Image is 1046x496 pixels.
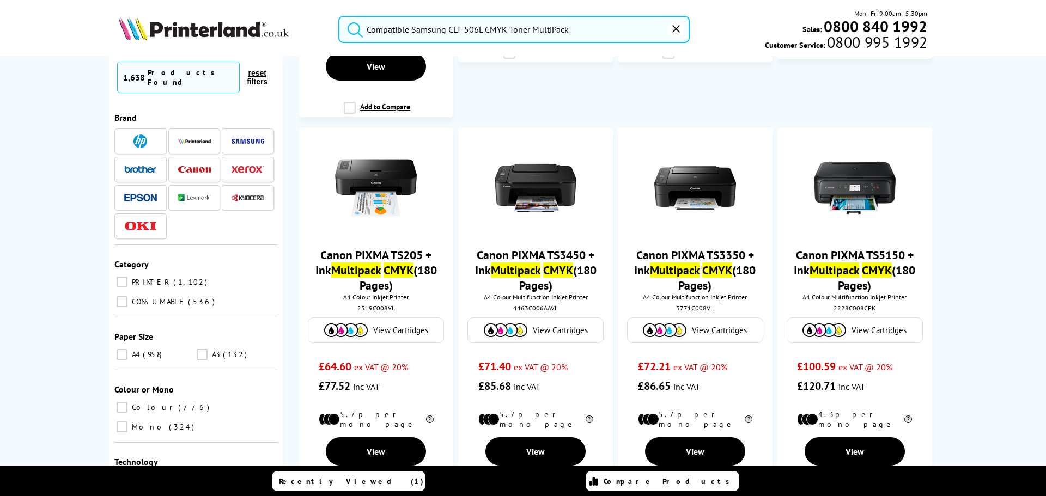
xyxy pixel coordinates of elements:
span: A4 [129,350,142,359]
a: View [645,437,745,466]
input: Colour 776 [117,402,127,413]
span: View [367,61,385,72]
mark: Multipack [650,262,700,278]
span: A4 Colour Multifunction Inkjet Printer [783,293,926,301]
span: inc VAT [514,381,540,392]
mark: Multipack [331,262,381,278]
img: Samsung [232,139,264,144]
span: Paper Size [114,331,153,342]
img: Canon-PIXMA-TS205-Front-Print-Small.jpg [335,147,417,229]
img: Epson [124,194,157,202]
label: Add to Compare [344,102,410,123]
span: ex VAT @ 20% [354,362,408,372]
a: Printerland Logo [119,16,325,42]
a: View Cartridges [633,323,757,337]
img: Kyocera [232,194,264,202]
span: A4 Colour Inkjet Printer [305,293,448,301]
li: 5.7p per mono page [319,409,434,429]
span: Compare Products [604,476,735,486]
label: Add to Compare [503,47,570,68]
span: A3 [209,350,222,359]
input: PRINTER 1,102 [117,277,127,287]
span: 1,638 [123,72,145,83]
img: OKI [124,222,157,231]
span: ex VAT @ 20% [838,362,892,372]
input: A4 958 [117,349,127,360]
span: Colour or Mono [114,384,174,395]
a: View Cartridges [473,323,598,337]
span: View [526,446,545,457]
span: View [367,446,385,457]
mark: CMYK [543,262,573,278]
a: View Cartridges [314,323,438,337]
span: 536 [188,297,217,307]
img: Cartridges [643,323,686,337]
span: Brand [114,112,137,123]
span: £86.65 [638,379,671,393]
img: Cartridges [484,323,527,337]
span: Sales: [802,24,822,34]
span: £72.21 [638,359,671,373]
input: A3 132 [197,349,208,360]
img: Cartridges [324,323,368,337]
label: Add to Compare [662,47,729,68]
div: Products Found [148,68,234,87]
a: View [805,437,905,466]
span: inc VAT [353,381,380,392]
span: 1,102 [173,277,210,287]
a: View [326,437,426,466]
span: View Cartridges [533,325,588,335]
img: Brother [124,166,157,173]
mark: CMYK [384,262,413,278]
span: Technology [114,456,158,467]
span: 132 [223,350,250,359]
a: Canon PIXMA TS205 + InkMultipack CMYK(180 Pages) [315,247,437,293]
img: Canon-TS3450-Front-Main-Small.jpg [495,147,576,229]
span: £71.40 [478,359,511,373]
span: inc VAT [838,381,865,392]
a: Recently Viewed (1) [272,471,425,491]
span: PRINTER [129,277,172,287]
span: ex VAT @ 20% [514,362,568,372]
img: Printerland Logo [119,16,289,40]
div: 2228C008CPK [786,304,923,312]
span: £64.60 [319,359,351,373]
span: View Cartridges [373,325,428,335]
input: CONSUMABLE 536 [117,296,127,307]
img: Xerox [232,166,264,173]
div: 2319C008VL [307,304,445,312]
img: Printerland [178,138,211,144]
span: Category [114,259,149,270]
li: 5.7p per mono page [478,409,593,429]
span: CONSUMABLE [129,297,187,307]
a: Canon PIXMA TS3450 + InkMultipack CMYK(180 Pages) [475,247,597,293]
mark: CMYK [862,262,892,278]
li: 5.7p per mono page [638,409,753,429]
img: Canon-TS5150-Front-Small.jpg [814,147,896,229]
span: £120.71 [797,379,836,393]
span: ex VAT @ 20% [673,362,727,372]
span: 776 [178,402,212,412]
div: 4463C006AAVL [466,304,604,312]
span: View Cartridges [692,325,747,335]
a: View Cartridges [793,323,917,337]
span: View Cartridges [852,325,907,335]
span: Customer Service: [765,37,927,50]
span: 958 [143,350,165,359]
mark: CMYK [702,262,732,278]
a: View [326,52,426,81]
a: 0800 840 1992 [822,21,927,32]
img: Cartridges [802,323,846,337]
span: Recently Viewed (1) [279,476,424,486]
span: £85.68 [478,379,511,393]
span: inc VAT [673,381,700,392]
a: Canon PIXMA TS5150 + InkMultipack CMYK(180 Pages) [794,247,915,293]
img: Canon [178,166,211,173]
a: Canon PIXMA TS3350 + InkMultipack CMYK(180 Pages) [634,247,756,293]
span: Mon - Fri 9:00am - 5:30pm [854,8,927,19]
mark: Multipack [810,262,859,278]
img: Lexmark [178,194,211,201]
input: Search product or brand [338,16,690,43]
img: HP [133,134,147,148]
input: Mono 324 [117,421,127,432]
